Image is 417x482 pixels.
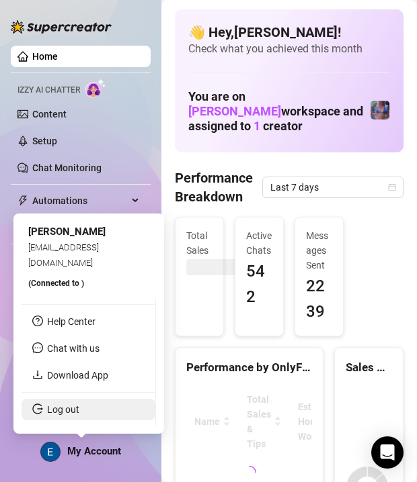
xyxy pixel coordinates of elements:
div: Open Intercom Messenger [371,436,404,469]
span: (Connected to ) [28,279,84,288]
span: 542 [246,259,272,309]
span: message [32,342,43,353]
span: Check what you achieved this month [188,42,390,56]
img: ACg8ocLcPRSDFD1_FgQTWMGHesrdCMFi59PFqVtBfnK-VGsPLWuquQ=s96-c [41,442,60,461]
span: 2239 [306,274,332,324]
span: Messages Sent [306,228,332,273]
h1: You are on workspace and assigned to creator [188,89,370,133]
span: 1 [254,119,260,133]
a: Setup [32,136,57,146]
h4: Performance Breakdown [175,168,262,206]
a: Download App [47,370,108,381]
a: Home [32,51,58,62]
span: Total Sales [186,228,213,258]
span: My Account [67,445,121,457]
span: thunderbolt [17,195,28,206]
a: Help Center [47,316,96,327]
li: Log out [22,399,155,420]
span: Automations [32,190,128,211]
span: Active Chats [246,228,272,258]
div: Performance by OnlyFans Creator [186,358,312,377]
span: Chat with us [47,343,100,354]
span: Izzy AI Chatter [17,84,80,97]
span: [PERSON_NAME] [188,104,281,118]
span: Last 7 days [270,177,395,197]
img: Jaylie [371,101,389,119]
span: [PERSON_NAME] [28,226,106,238]
img: AI Chatter [85,79,106,98]
span: loading [241,465,258,481]
div: Sales by OnlyFans Creator [346,358,392,377]
span: [EMAIL_ADDRESS][DOMAIN_NAME] [28,242,99,267]
h4: 👋 Hey, [PERSON_NAME] ! [188,23,390,42]
img: logo-BBDzfeDw.svg [11,20,112,34]
a: Log out [47,404,79,415]
span: calendar [388,183,396,191]
a: Content [32,109,67,119]
a: Chat Monitoring [32,162,102,173]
